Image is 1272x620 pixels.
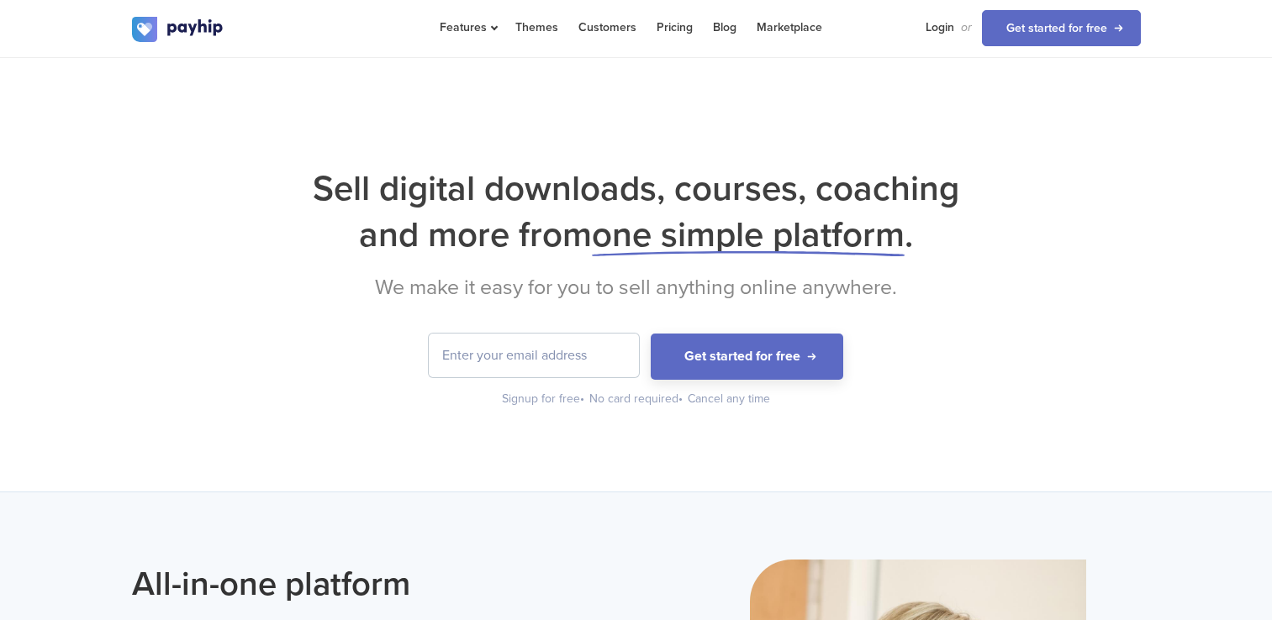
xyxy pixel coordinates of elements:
[440,20,495,34] span: Features
[905,213,913,256] span: .
[132,166,1141,258] h1: Sell digital downloads, courses, coaching and more from
[132,17,224,42] img: logo.svg
[982,10,1141,46] a: Get started for free
[502,391,586,407] div: Signup for free
[132,275,1141,300] h2: We make it easy for you to sell anything online anywhere.
[592,213,905,256] span: one simple platform
[589,391,684,407] div: No card required
[651,334,843,380] button: Get started for free
[678,391,683,406] span: •
[429,334,639,377] input: Enter your email address
[688,391,770,407] div: Cancel any time
[580,391,584,406] span: •
[132,560,624,608] h2: All-in-one platform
